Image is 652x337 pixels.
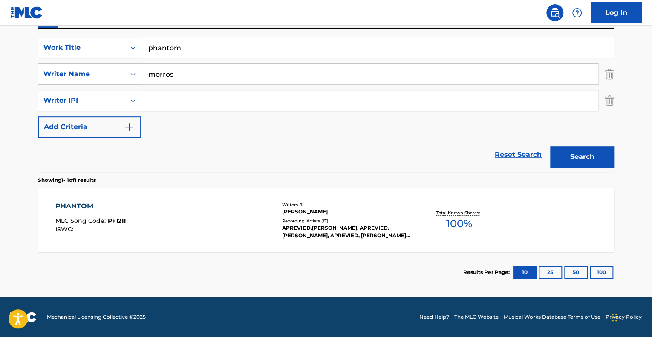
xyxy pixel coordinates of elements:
[609,296,652,337] iframe: Chat Widget
[591,2,642,23] a: Log In
[282,224,411,239] div: APREVIED,[PERSON_NAME], APREVIED,[PERSON_NAME], APREVIED, [PERSON_NAME], [PERSON_NAME], APREVIED,...
[572,8,582,18] img: help
[38,37,614,172] form: Search Form
[546,4,563,21] a: Public Search
[55,217,108,225] span: MLC Song Code :
[38,116,141,138] button: Add Criteria
[55,225,75,233] span: ISWC :
[454,313,499,321] a: The MLC Website
[590,266,613,279] button: 100
[568,4,586,21] div: Help
[43,43,120,53] div: Work Title
[43,95,120,106] div: Writer IPI
[539,266,562,279] button: 25
[282,202,411,208] div: Writers ( 1 )
[606,313,642,321] a: Privacy Policy
[419,313,449,321] a: Need Help?
[47,313,146,321] span: Mechanical Licensing Collective © 2025
[550,8,560,18] img: search
[605,90,614,111] img: Delete Criterion
[10,6,43,19] img: MLC Logo
[282,208,411,216] div: [PERSON_NAME]
[550,146,614,167] button: Search
[504,313,600,321] a: Musical Works Database Terms of Use
[436,210,482,216] p: Total Known Shares:
[612,305,617,330] div: Drag
[43,69,120,79] div: Writer Name
[55,201,126,211] div: PHANTOM
[605,63,614,85] img: Delete Criterion
[10,312,37,322] img: logo
[513,266,537,279] button: 10
[490,145,546,164] a: Reset Search
[38,188,614,252] a: PHANTOMMLC Song Code:PF1211ISWC:Writers (1)[PERSON_NAME]Recording Artists (17)APREVIED,[PERSON_NA...
[108,217,126,225] span: PF1211
[463,268,512,276] p: Results Per Page:
[564,266,588,279] button: 50
[446,216,472,231] span: 100 %
[124,122,134,132] img: 9d2ae6d4665cec9f34b9.svg
[282,218,411,224] div: Recording Artists ( 17 )
[38,176,96,184] p: Showing 1 - 1 of 1 results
